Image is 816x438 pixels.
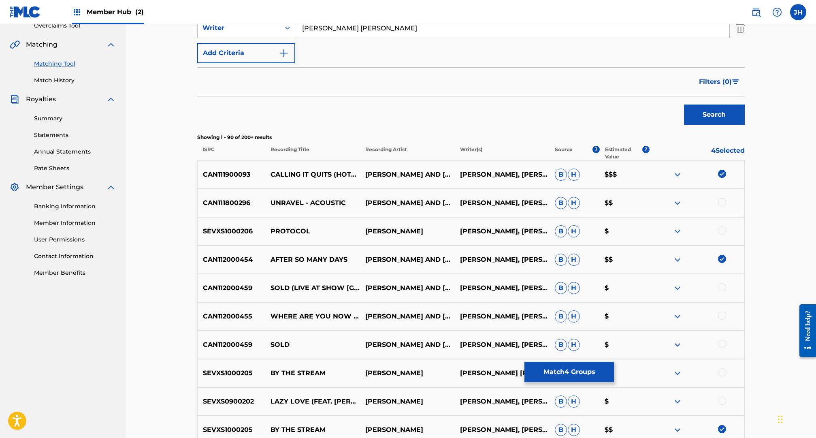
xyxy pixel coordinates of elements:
[748,4,764,20] a: Public Search
[673,283,682,293] img: expand
[106,94,116,104] img: expand
[197,146,265,160] p: ISRC
[455,368,550,378] p: [PERSON_NAME] [PERSON_NAME]
[360,312,455,321] p: [PERSON_NAME] AND [PERSON_NAME]
[568,197,580,209] span: H
[455,198,550,208] p: [PERSON_NAME], [PERSON_NAME]
[34,219,116,227] a: Member Information
[776,399,816,438] iframe: Chat Widget
[568,225,580,237] span: H
[106,40,116,49] img: expand
[673,397,682,406] img: expand
[599,368,650,378] p: $
[202,23,275,33] div: Writer
[455,397,550,406] p: [PERSON_NAME], [PERSON_NAME]
[10,6,41,18] img: MLC Logo
[599,226,650,236] p: $
[10,182,19,192] img: Member Settings
[673,198,682,208] img: expand
[555,395,567,408] span: B
[360,425,455,435] p: [PERSON_NAME]
[106,182,116,192] img: expand
[34,76,116,85] a: Match History
[599,312,650,321] p: $
[10,94,19,104] img: Royalties
[605,146,642,160] p: Estimated Value
[26,40,58,49] span: Matching
[265,170,360,179] p: CALLING IT QUITS (HOTEL J DAY 32)
[642,146,650,153] span: ?
[198,255,266,265] p: CAN112000454
[732,79,739,84] img: filter
[568,169,580,181] span: H
[555,146,573,160] p: Source
[555,254,567,266] span: B
[599,283,650,293] p: $
[772,7,782,17] img: help
[568,254,580,266] span: H
[265,397,360,406] p: LAZY LOVE (FEAT. [PERSON_NAME])
[34,252,116,261] a: Contact Information
[198,283,266,293] p: CAN112000459
[673,368,682,378] img: expand
[265,146,360,160] p: Recording Title
[34,114,116,123] a: Summary
[197,134,745,141] p: Showing 1 - 90 of 200+ results
[360,255,455,265] p: [PERSON_NAME] AND [PERSON_NAME]
[568,395,580,408] span: H
[718,255,726,263] img: deselect
[524,362,614,382] button: Match4 Groups
[673,425,682,435] img: expand
[718,425,726,433] img: deselect
[265,368,360,378] p: BY THE STREAM
[718,170,726,178] img: deselect
[197,43,295,63] button: Add Criteria
[198,340,266,350] p: CAN112000459
[555,197,567,209] span: B
[555,169,567,181] span: B
[599,340,650,350] p: $
[360,397,455,406] p: [PERSON_NAME]
[568,310,580,323] span: H
[455,170,550,179] p: [PERSON_NAME], [PERSON_NAME]
[34,202,116,211] a: Banking Information
[198,226,266,236] p: SEVXS1000206
[265,283,360,293] p: SOLD (LIVE AT SHOW [GEOGRAPHIC_DATA], [GEOGRAPHIC_DATA])
[751,7,761,17] img: search
[555,339,567,351] span: B
[198,425,266,435] p: SEVXS1000205
[198,170,266,179] p: CAN111900093
[198,198,266,208] p: CAN111800296
[34,131,116,139] a: Statements
[694,72,745,92] button: Filters (0)
[592,146,600,153] span: ?
[455,283,550,293] p: [PERSON_NAME], [PERSON_NAME]
[568,282,580,294] span: H
[673,312,682,321] img: expand
[34,21,116,30] a: Overclaims Tool
[10,40,20,49] img: Matching
[673,340,682,350] img: expand
[790,4,806,20] div: User Menu
[279,48,289,58] img: 9d2ae6d4665cec9f34b9.svg
[265,340,360,350] p: SOLD
[455,312,550,321] p: [PERSON_NAME], [PERSON_NAME]
[87,7,144,17] span: Member Hub
[34,235,116,244] a: User Permissions
[265,425,360,435] p: BY THE STREAM
[599,255,650,265] p: $$
[34,60,116,68] a: Matching Tool
[455,340,550,350] p: [PERSON_NAME], [PERSON_NAME]
[265,226,360,236] p: PROTOCOL
[650,146,744,160] p: 4 Selected
[599,425,650,435] p: $$
[72,7,82,17] img: Top Rightsholders
[684,105,745,125] button: Search
[455,146,550,160] p: Writer(s)
[778,407,783,432] div: Drag
[599,397,650,406] p: $
[34,269,116,277] a: Member Benefits
[793,298,816,363] iframe: Resource Center
[34,147,116,156] a: Annual Statements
